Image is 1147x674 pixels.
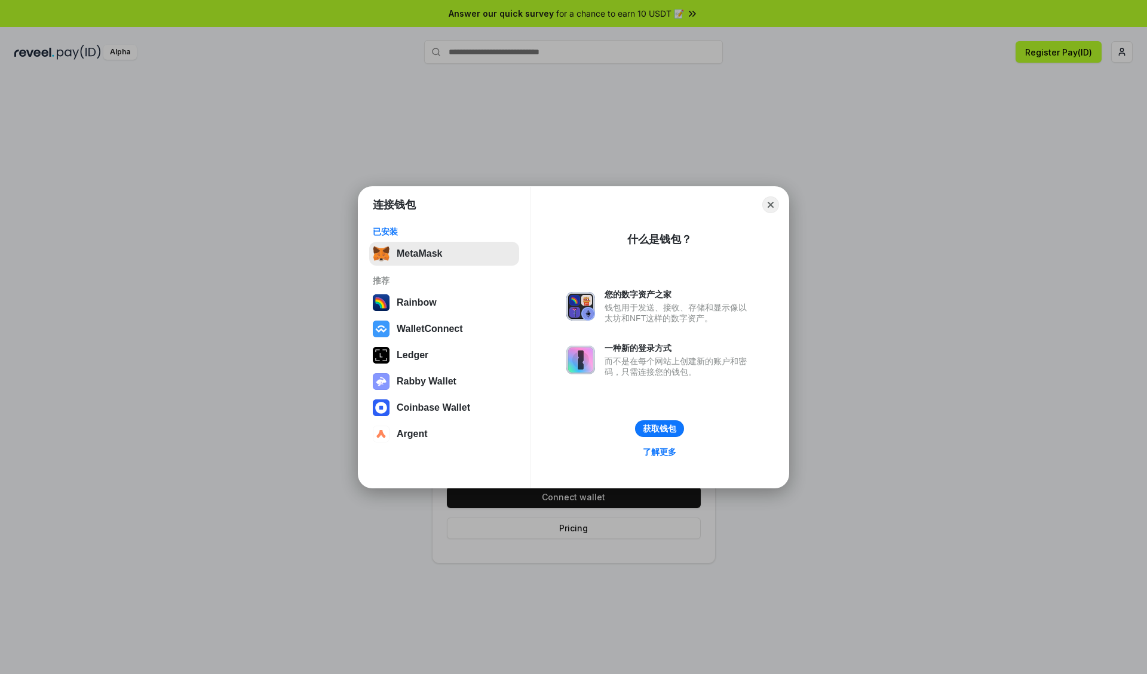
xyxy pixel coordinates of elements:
[627,232,692,247] div: 什么是钱包？
[369,396,519,420] button: Coinbase Wallet
[397,350,428,361] div: Ledger
[605,343,753,353] div: 一种新的登录方式
[373,321,390,337] img: svg+xml,%3Csvg%20width%3D%2228%22%20height%3D%2228%22%20viewBox%3D%220%200%2028%2028%22%20fill%3D...
[605,356,753,377] div: 而不是在每个网站上创建新的账户和密码，只需连接您的钱包。
[636,444,683,460] a: 了解更多
[373,275,516,286] div: 推荐
[397,376,456,387] div: Rabby Wallet
[605,289,753,300] div: 您的数字资产之家
[373,294,390,311] img: svg+xml,%3Csvg%20width%3D%22120%22%20height%3D%22120%22%20viewBox%3D%220%200%20120%20120%22%20fil...
[635,420,684,437] button: 获取钱包
[369,242,519,266] button: MetaMask
[373,245,390,262] img: svg+xml,%3Csvg%20fill%3D%22none%22%20height%3D%2233%22%20viewBox%3D%220%200%2035%2033%22%20width%...
[369,291,519,315] button: Rainbow
[643,447,676,457] div: 了解更多
[605,302,753,324] div: 钱包用于发送、接收、存储和显示像以太坊和NFT这样的数字资产。
[397,402,470,413] div: Coinbase Wallet
[397,429,428,439] div: Argent
[373,347,390,364] img: svg+xml,%3Csvg%20xmlns%3D%22http%3A%2F%2Fwww.w3.org%2F2000%2Fsvg%22%20width%3D%2228%22%20height%3...
[369,422,519,446] button: Argent
[369,317,519,341] button: WalletConnect
[397,248,442,259] div: MetaMask
[762,196,779,213] button: Close
[373,198,416,212] h1: 连接钱包
[373,226,516,237] div: 已安装
[369,343,519,367] button: Ledger
[373,426,390,442] img: svg+xml,%3Csvg%20width%3D%2228%22%20height%3D%2228%22%20viewBox%3D%220%200%2028%2028%22%20fill%3D...
[397,324,463,334] div: WalletConnect
[566,346,595,374] img: svg+xml,%3Csvg%20xmlns%3D%22http%3A%2F%2Fwww.w3.org%2F2000%2Fsvg%22%20fill%3D%22none%22%20viewBox...
[397,297,437,308] div: Rainbow
[566,292,595,321] img: svg+xml,%3Csvg%20xmlns%3D%22http%3A%2F%2Fwww.w3.org%2F2000%2Fsvg%22%20fill%3D%22none%22%20viewBox...
[369,370,519,393] button: Rabby Wallet
[643,423,676,434] div: 获取钱包
[373,373,390,390] img: svg+xml,%3Csvg%20xmlns%3D%22http%3A%2F%2Fwww.w3.org%2F2000%2Fsvg%22%20fill%3D%22none%22%20viewBox...
[373,399,390,416] img: svg+xml,%3Csvg%20width%3D%2228%22%20height%3D%2228%22%20viewBox%3D%220%200%2028%2028%22%20fill%3D...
